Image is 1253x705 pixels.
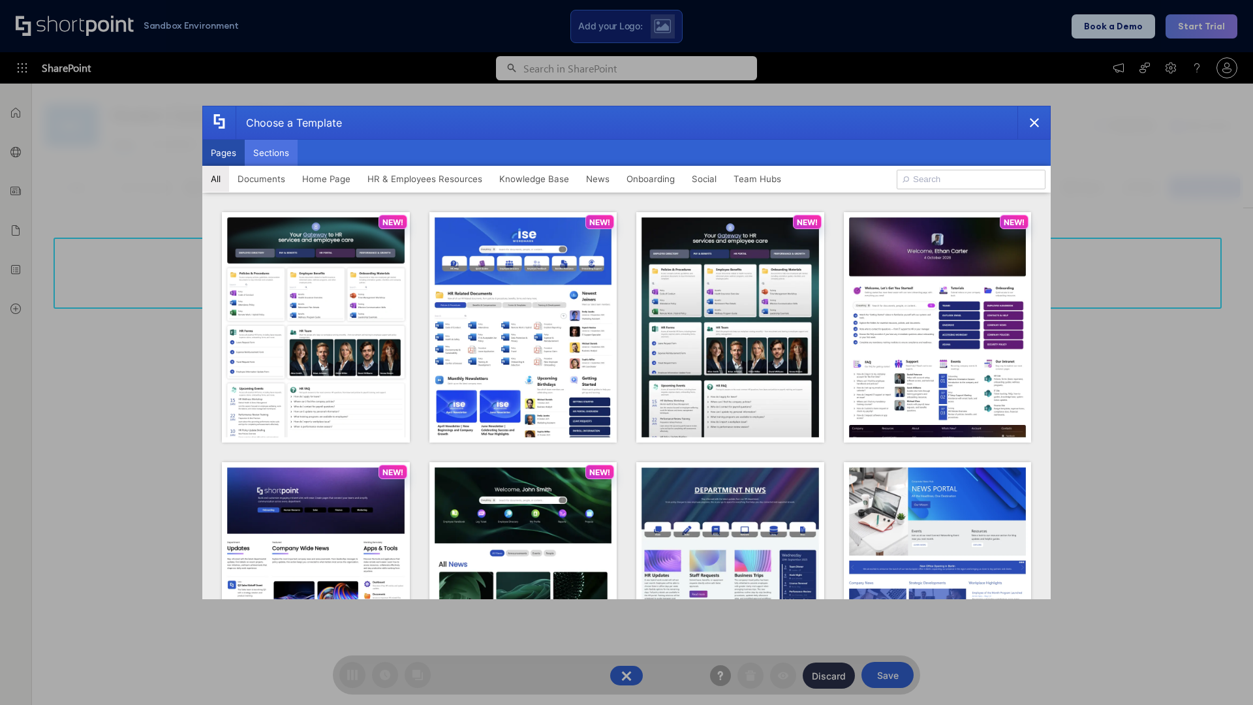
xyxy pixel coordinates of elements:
p: NEW! [589,467,610,477]
p: NEW! [382,467,403,477]
button: Sections [245,140,298,166]
button: News [578,166,618,192]
button: Home Page [294,166,359,192]
p: NEW! [797,217,818,227]
p: NEW! [1004,217,1025,227]
button: All [202,166,229,192]
button: Documents [229,166,294,192]
button: Team Hubs [725,166,790,192]
button: Social [683,166,725,192]
div: template selector [202,106,1051,599]
input: Search [897,170,1045,189]
button: Knowledge Base [491,166,578,192]
div: Choose a Template [236,106,342,139]
button: Onboarding [618,166,683,192]
p: NEW! [382,217,403,227]
button: HR & Employees Resources [359,166,491,192]
p: NEW! [589,217,610,227]
button: Pages [202,140,245,166]
iframe: Chat Widget [1018,554,1253,705]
